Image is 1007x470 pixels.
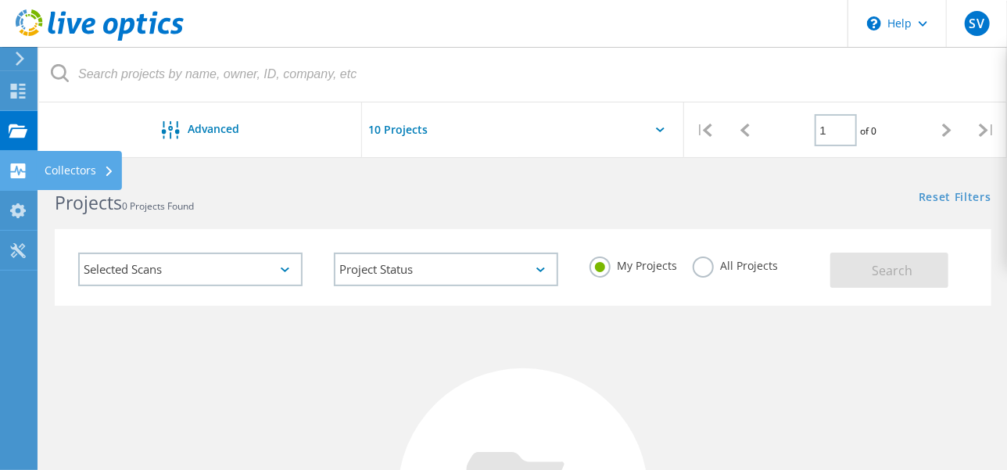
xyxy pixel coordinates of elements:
[684,102,725,158] div: |
[919,192,991,205] a: Reset Filters
[969,17,984,30] span: SV
[693,257,778,271] label: All Projects
[188,124,239,135] span: Advanced
[45,165,114,176] div: Collectors
[966,102,1007,158] div: |
[867,16,881,30] svg: \n
[55,190,122,215] b: Projects
[861,124,877,138] span: of 0
[334,253,558,286] div: Project Status
[830,253,948,288] button: Search
[590,257,677,271] label: My Projects
[16,33,184,44] a: Live Optics Dashboard
[78,253,303,286] div: Selected Scans
[872,262,912,279] span: Search
[122,199,194,213] span: 0 Projects Found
